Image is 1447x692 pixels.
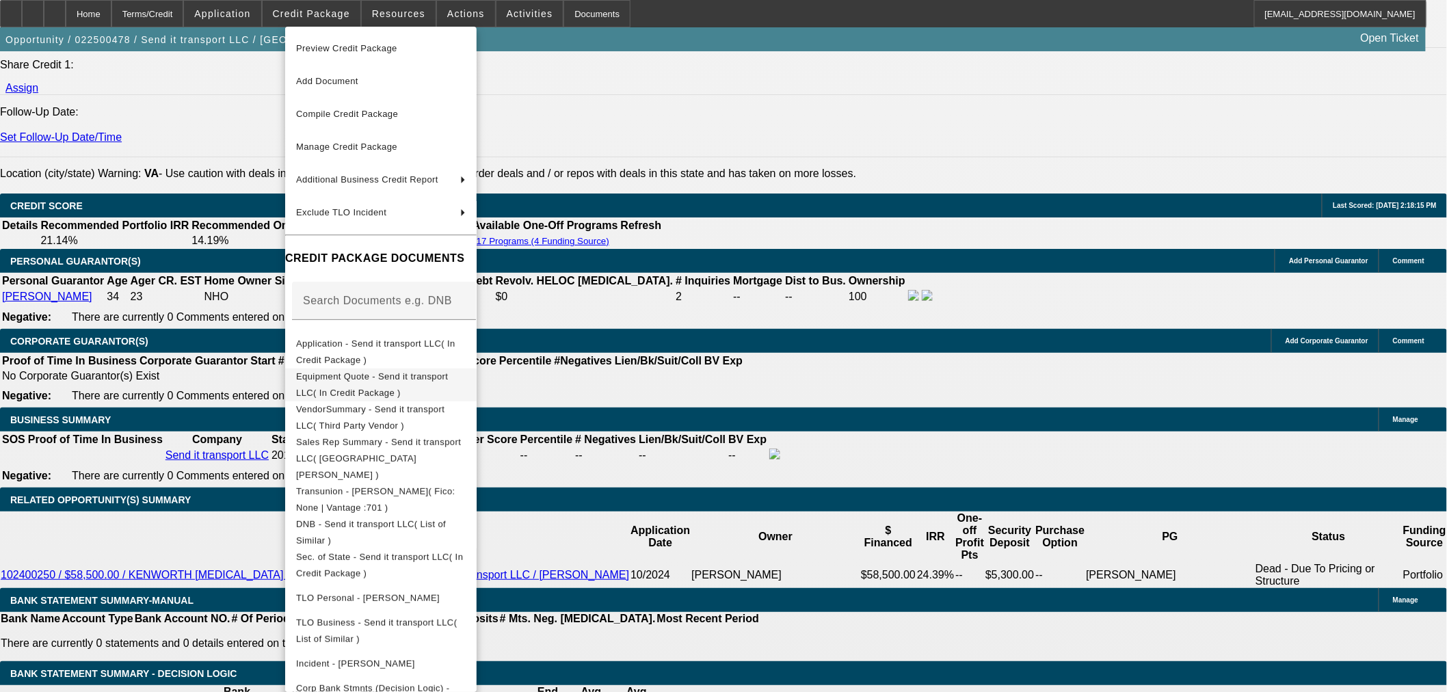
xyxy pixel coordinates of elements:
[296,436,461,479] span: Sales Rep Summary - Send it transport LLC( [GEOGRAPHIC_DATA][PERSON_NAME] )
[285,401,477,434] button: VendorSummary - Send it transport LLC( Third Party Vendor )
[296,403,444,430] span: VendorSummary - Send it transport LLC( Third Party Vendor )
[296,371,448,397] span: Equipment Quote - Send it transport LLC( In Credit Package )
[296,617,457,643] span: TLO Business - Send it transport LLC( List of Similar )
[296,109,398,119] span: Compile Credit Package
[285,434,477,483] button: Sales Rep Summary - Send it transport LLC( Martell, Heath )
[296,658,415,668] span: Incident - [PERSON_NAME]
[296,485,455,512] span: Transunion - [PERSON_NAME]( Fico: None | Vantage :701 )
[285,581,477,614] button: TLO Personal - Darnell, Josh
[296,518,446,545] span: DNB - Send it transport LLC( List of Similar )
[303,294,452,306] mat-label: Search Documents e.g. DNB
[285,647,477,680] button: Incident - Darnell, Josh
[285,335,477,368] button: Application - Send it transport LLC( In Credit Package )
[285,250,477,267] h4: CREDIT PACKAGE DOCUMENTS
[285,368,477,401] button: Equipment Quote - Send it transport LLC( In Credit Package )
[296,142,397,152] span: Manage Credit Package
[285,483,477,516] button: Transunion - Darnell, Josh( Fico: None | Vantage :701 )
[285,548,477,581] button: Sec. of State - Send it transport LLC( In Credit Package )
[285,516,477,548] button: DNB - Send it transport LLC( List of Similar )
[296,592,440,602] span: TLO Personal - [PERSON_NAME]
[296,338,455,364] span: Application - Send it transport LLC( In Credit Package )
[296,76,358,86] span: Add Document
[285,614,477,647] button: TLO Business - Send it transport LLC( List of Similar )
[296,551,463,578] span: Sec. of State - Send it transport LLC( In Credit Package )
[296,207,386,217] span: Exclude TLO Incident
[296,174,438,185] span: Additional Business Credit Report
[296,43,397,53] span: Preview Credit Package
